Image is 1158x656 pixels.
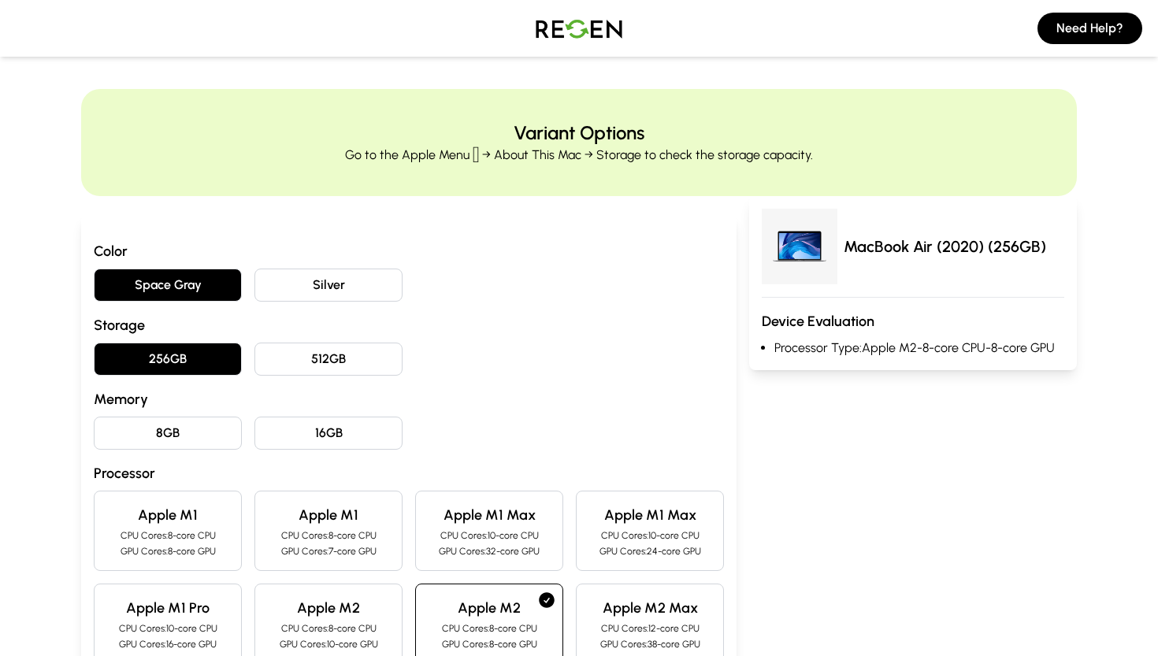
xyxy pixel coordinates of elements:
h4: Apple M1 [268,504,389,526]
img: Logo [524,6,634,50]
span: - 8-core GPU [985,340,1055,355]
p: GPU Cores: 8-core GPU [429,638,550,650]
span: - 8-core CPU [917,340,985,355]
p: CPU Cores: 12-core CPU [589,622,711,635]
p: GPU Cores: 24-core GPU [589,545,711,558]
p: CPU Cores: 8-core CPU [107,529,228,542]
button: Need Help? [1037,13,1142,44]
button: 512GB [254,343,403,376]
button: 256GB [94,343,242,376]
h4: Apple M2 Max [589,597,711,619]
p: CPU Cores: 10-core CPU [589,529,711,542]
p: CPU Cores: 8-core CPU [268,529,389,542]
p: GPU Cores: 38-core GPU [589,638,711,650]
h4: Apple M2 [429,597,550,619]
p: GPU Cores: 32-core GPU [429,545,550,558]
button: 16GB [254,417,403,450]
p: GPU Cores: 7-core GPU [268,545,389,558]
h3: Storage [94,314,724,336]
h4: Apple M2 [268,597,389,619]
h3: Processor [94,462,724,484]
h2: Variant Options [514,120,644,146]
h4: Apple M1 Max [589,504,711,526]
button: Silver [254,269,403,302]
p: GPU Cores: 16-core GPU [107,638,228,650]
h4: Apple M1 [107,504,228,526]
p: Go to the Apple Menu  → About This Mac → Storage to check the storage capacity. [345,146,813,165]
h4: Apple M1 Pro [107,597,228,619]
li: Processor Type: Apple M2 [774,339,1064,358]
h3: Memory [94,388,724,410]
button: 8GB [94,417,242,450]
p: CPU Cores: 8-core CPU [429,622,550,635]
img: MacBook Air (2020) [762,209,837,284]
h3: Color [94,240,724,262]
button: Space Gray [94,269,242,302]
p: CPU Cores: 10-core CPU [429,529,550,542]
p: GPU Cores: 10-core GPU [268,638,389,650]
p: MacBook Air (2020) (256GB) [844,235,1046,258]
p: CPU Cores: 8-core CPU [268,622,389,635]
p: CPU Cores: 10-core CPU [107,622,228,635]
h3: Device Evaluation [762,310,1064,332]
p: GPU Cores: 8-core GPU [107,545,228,558]
h4: Apple M1 Max [429,504,550,526]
